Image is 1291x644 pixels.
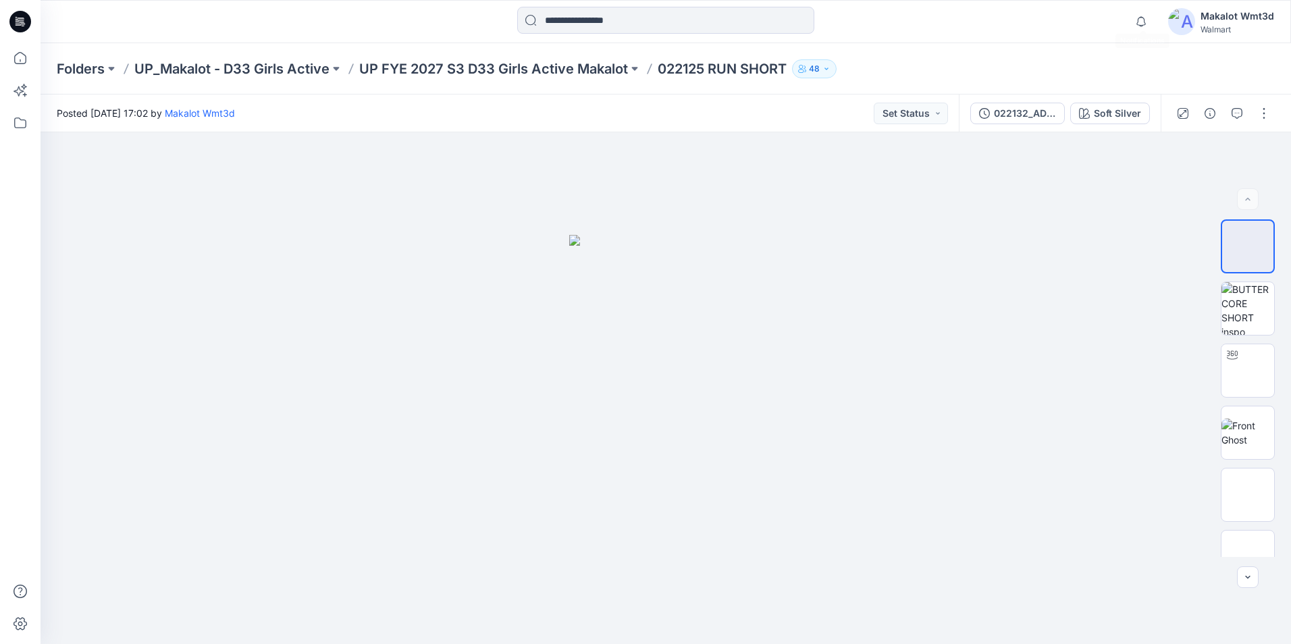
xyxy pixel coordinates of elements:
[57,106,235,120] span: Posted [DATE] 17:02 by
[792,59,837,78] button: 48
[134,59,330,78] a: UP_Makalot - D33 Girls Active
[57,59,105,78] a: Folders
[1070,103,1150,124] button: Soft Silver
[1168,8,1195,35] img: avatar
[658,59,787,78] p: 022125 RUN SHORT
[1201,8,1274,24] div: Makalot Wmt3d
[994,106,1056,121] div: 022132_ADM_BUTTERCORE SHORT
[1201,24,1274,34] div: Walmart
[359,59,628,78] a: UP FYE 2027 S3 D33 Girls Active Makalot
[1199,103,1221,124] button: Details
[569,235,762,644] img: eyJhbGciOiJIUzI1NiIsImtpZCI6IjAiLCJzbHQiOiJzZXMiLCJ0eXAiOiJKV1QifQ.eyJkYXRhIjp7InR5cGUiOiJzdG9yYW...
[1094,106,1141,121] div: Soft Silver
[1221,419,1274,447] img: Front Ghost
[165,107,235,119] a: Makalot Wmt3d
[970,103,1065,124] button: 022132_ADM_BUTTERCORE SHORT
[1221,282,1274,335] img: BUTTERCORE SHORT inspo
[809,61,820,76] p: 48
